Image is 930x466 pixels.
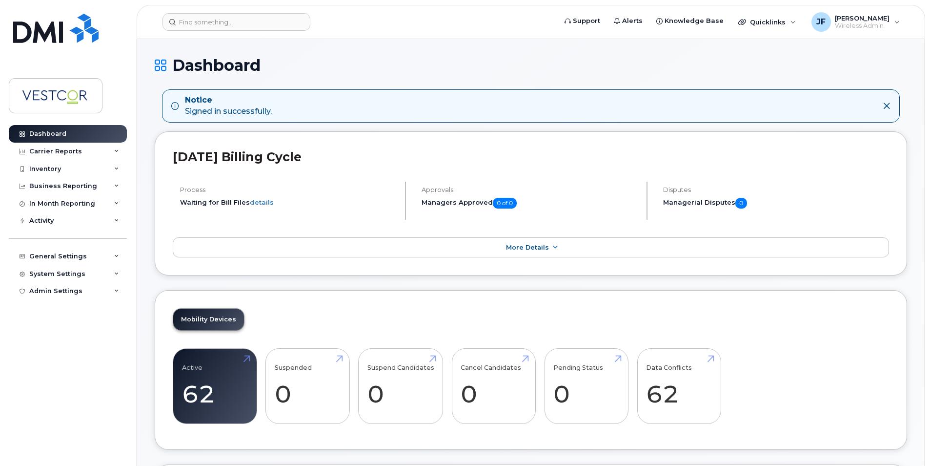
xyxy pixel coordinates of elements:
a: Suspend Candidates 0 [367,354,434,419]
div: Signed in successfully. [185,95,272,117]
a: Active 62 [182,354,248,419]
a: Data Conflicts 62 [646,354,712,419]
a: Pending Status 0 [553,354,619,419]
span: 0 of 0 [493,198,517,209]
strong: Notice [185,95,272,106]
a: Mobility Devices [173,309,244,330]
span: 0 [735,198,747,209]
a: Cancel Candidates 0 [461,354,526,419]
a: details [250,198,274,206]
h5: Managers Approved [422,198,638,209]
h1: Dashboard [155,57,907,74]
li: Waiting for Bill Files [180,198,397,207]
h4: Process [180,186,397,193]
h2: [DATE] Billing Cycle [173,149,889,164]
a: Suspended 0 [275,354,341,419]
span: More Details [506,244,549,251]
h4: Disputes [663,186,889,193]
h5: Managerial Disputes [663,198,889,209]
h4: Approvals [422,186,638,193]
